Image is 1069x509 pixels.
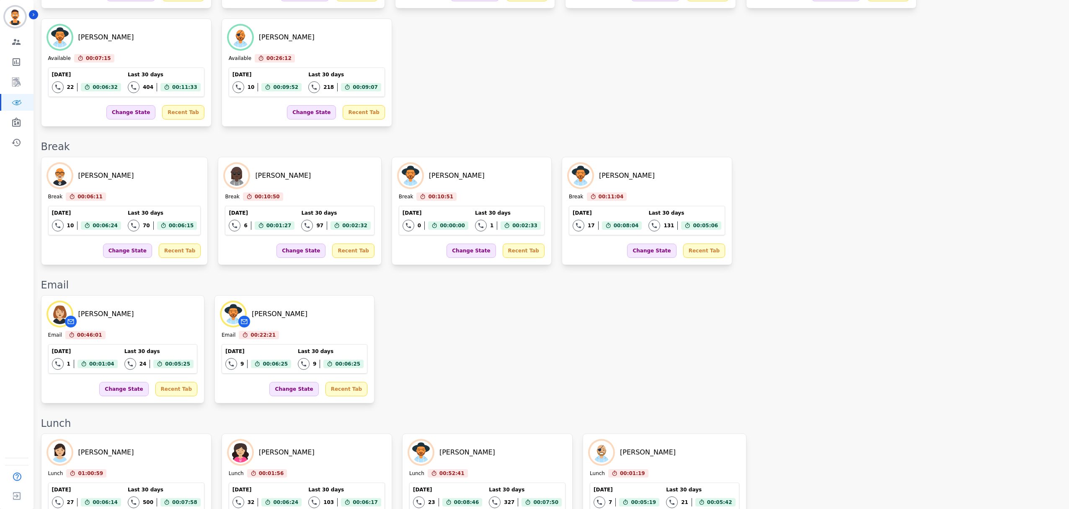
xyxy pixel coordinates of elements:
[569,164,592,187] img: Avatar
[52,210,121,216] div: [DATE]
[599,192,624,201] span: 00:11:04
[428,499,435,506] div: 23
[298,348,364,355] div: Last 30 days
[620,469,645,478] span: 00:01:19
[440,221,465,230] span: 00:00:00
[413,486,482,493] div: [DATE]
[614,221,639,230] span: 00:08:04
[155,382,197,396] div: Recent Tab
[78,469,103,478] span: 01:00:59
[172,498,197,506] span: 00:07:58
[229,55,251,62] div: Available
[475,210,541,216] div: Last 30 days
[41,278,1061,292] div: Email
[124,348,194,355] div: Last 30 days
[342,221,367,230] span: 00:02:32
[454,498,479,506] span: 00:08:46
[353,83,378,91] span: 00:09:07
[409,441,433,464] img: Avatar
[620,447,676,457] div: [PERSON_NAME]
[588,222,595,229] div: 17
[252,309,307,319] div: [PERSON_NAME]
[128,486,201,493] div: Last 30 days
[533,498,558,506] span: 00:07:50
[259,469,284,478] span: 00:01:56
[172,83,197,91] span: 00:11:33
[316,222,323,229] div: 97
[590,441,613,464] img: Avatar
[52,348,118,355] div: [DATE]
[77,192,103,201] span: 00:06:11
[240,361,244,367] div: 9
[67,361,70,367] div: 1
[67,499,74,506] div: 27
[259,447,315,457] div: [PERSON_NAME]
[273,498,298,506] span: 00:06:24
[165,360,190,368] span: 00:05:25
[99,382,148,396] div: Change State
[609,499,612,506] div: 7
[343,105,385,119] div: Recent Tab
[287,105,336,119] div: Change State
[323,499,334,506] div: 103
[143,222,150,229] div: 70
[86,54,111,62] span: 00:07:15
[707,498,732,506] span: 00:05:42
[229,210,294,216] div: [DATE]
[681,499,688,506] div: 21
[573,210,642,216] div: [DATE]
[52,486,121,493] div: [DATE]
[504,499,514,506] div: 327
[512,221,537,230] span: 00:02:33
[269,382,318,396] div: Change State
[5,7,25,27] img: Bordered avatar
[106,105,155,119] div: Change State
[627,244,676,258] div: Change State
[666,486,735,493] div: Last 30 days
[594,486,659,493] div: [DATE]
[48,55,71,62] div: Available
[403,210,468,216] div: [DATE]
[48,332,62,339] div: Email
[67,84,74,91] div: 22
[353,498,378,506] span: 00:06:17
[266,221,292,230] span: 00:01:27
[255,192,280,201] span: 00:10:50
[48,470,63,478] div: Lunch
[409,470,424,478] div: Lunch
[244,222,247,229] div: 6
[248,84,255,91] div: 10
[159,244,201,258] div: Recent Tab
[569,193,584,201] div: Break
[599,171,655,181] div: [PERSON_NAME]
[225,348,291,355] div: [DATE]
[77,331,102,339] span: 00:46:01
[428,192,453,201] span: 00:10:51
[48,302,72,326] img: Avatar
[143,499,153,506] div: 500
[229,441,252,464] img: Avatar
[325,382,367,396] div: Recent Tab
[48,164,72,187] img: Avatar
[429,171,485,181] div: [PERSON_NAME]
[266,54,292,62] span: 00:26:12
[128,71,201,78] div: Last 30 days
[222,302,245,326] img: Avatar
[232,486,302,493] div: [DATE]
[399,164,422,187] img: Avatar
[225,193,240,201] div: Break
[323,84,334,91] div: 218
[78,309,134,319] div: [PERSON_NAME]
[52,71,121,78] div: [DATE]
[489,486,562,493] div: Last 30 days
[229,26,252,49] img: Avatar
[78,171,134,181] div: [PERSON_NAME]
[48,26,72,49] img: Avatar
[693,221,718,230] span: 00:05:06
[143,84,153,91] div: 404
[78,32,134,42] div: [PERSON_NAME]
[399,193,413,201] div: Break
[335,360,360,368] span: 00:06:25
[276,244,325,258] div: Change State
[225,164,248,187] img: Avatar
